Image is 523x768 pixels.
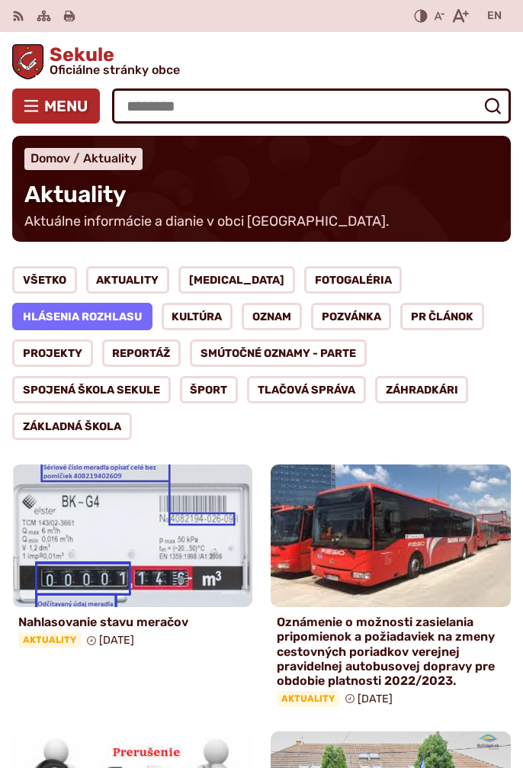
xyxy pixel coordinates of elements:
[50,64,180,76] span: Oficiálne stránky obce
[12,266,77,294] a: Všetko
[190,339,367,367] a: Smútočné oznamy - parte
[30,151,70,165] span: Domov
[12,376,171,403] a: Spojená škola Sekule
[102,339,181,367] a: Reportáž
[12,44,511,79] a: Logo Sekule, prejsť na domovskú stránku.
[83,151,136,165] a: Aktuality
[12,88,100,124] button: Menu
[242,303,302,330] a: Oznam
[12,339,93,367] a: Projekty
[30,151,83,165] a: Domov
[24,181,127,208] span: Aktuality
[12,44,43,79] img: Prejsť na domovskú stránku
[44,100,88,112] span: Menu
[24,214,390,230] p: Aktuálne informácie a dianie v obci [GEOGRAPHIC_DATA].
[277,615,505,688] h4: Oznámenie o možnosti zasielania pripomienok a požiadaviek na zmeny cestovných poriadkov verejnej ...
[311,303,392,330] a: Pozvánka
[18,632,81,647] span: Aktuality
[18,615,246,629] h4: Nahlasovanie stavu meračov
[12,464,252,654] a: Nahlasovanie stavu meračov Aktuality [DATE]
[271,464,511,712] a: Oznámenie o možnosti zasielania pripomienok a požiadaviek na zmeny cestovných poriadkov verejnej ...
[487,7,502,25] span: EN
[400,303,484,330] a: PR článok
[99,634,134,647] span: [DATE]
[86,266,170,294] a: Aktuality
[43,45,180,76] span: Sekule
[277,691,339,706] span: Aktuality
[304,266,403,294] a: Fotogaléria
[375,376,469,403] a: Záhradkári
[12,413,132,440] a: Základná škola
[180,376,239,403] a: Šport
[178,266,295,294] a: [MEDICAL_DATA]
[358,692,393,705] span: [DATE]
[12,303,152,330] a: Hlásenia rozhlasu
[484,7,505,25] a: EN
[247,376,366,403] a: Tlačová správa
[162,303,233,330] a: Kultúra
